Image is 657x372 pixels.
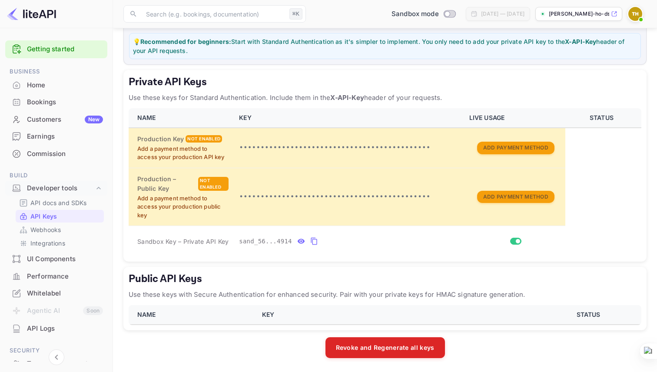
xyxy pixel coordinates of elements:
[5,285,107,301] a: Whitelabel
[19,239,100,248] a: Integrations
[30,198,87,207] p: API docs and SDKs
[539,305,641,325] th: STATUS
[325,337,445,358] button: Revoke and Regenerate all keys
[27,80,103,90] div: Home
[7,7,56,21] img: LiteAPI logo
[137,238,229,245] span: Sandbox Key – Private API Key
[16,223,104,236] div: Webhooks
[464,108,565,128] th: LIVE USAGE
[137,134,184,144] h6: Production Key
[129,75,641,89] h5: Private API Keys
[5,77,107,93] a: Home
[5,94,107,111] div: Bookings
[5,181,107,196] div: Developer tools
[5,346,107,355] span: Security
[27,289,103,299] div: Whitelabel
[5,77,107,94] div: Home
[477,143,554,151] a: Add Payment Method
[5,320,107,336] a: API Logs
[628,7,642,21] img: Thanh-Phong Ho
[129,289,641,300] p: Use these keys with Secure Authentication for enhanced security. Pair with your private keys for ...
[27,115,103,125] div: Customers
[133,37,637,55] p: 💡 Start with Standard Authentication as it's simpler to implement. You only need to add your priv...
[481,10,524,18] div: [DATE] — [DATE]
[5,268,107,284] a: Performance
[27,254,103,264] div: UI Components
[137,174,196,193] h6: Production – Public Key
[137,145,229,162] p: Add a payment method to access your production API key
[289,8,302,20] div: ⌘K
[5,251,107,268] div: UI Components
[49,349,64,365] button: Collapse navigation
[5,67,107,76] span: Business
[186,135,222,143] div: Not enabled
[565,108,641,128] th: STATUS
[257,305,539,325] th: KEY
[477,193,554,200] a: Add Payment Method
[27,272,103,282] div: Performance
[129,305,641,325] table: public api keys table
[388,9,459,19] div: Switch to Production mode
[330,93,364,102] strong: X-API-Key
[5,128,107,144] a: Earnings
[137,194,229,220] p: Add a payment method to access your production public key
[19,198,100,207] a: API docs and SDKs
[5,146,107,162] a: Commission
[5,355,107,372] a: Team management
[16,196,104,209] div: API docs and SDKs
[129,93,641,103] p: Use these keys for Standard Authentication. Include them in the header of your requests.
[565,38,596,45] strong: X-API-Key
[16,210,104,223] div: API Keys
[477,191,554,203] button: Add Payment Method
[141,5,286,23] input: Search (e.g. bookings, documentation)
[234,108,464,128] th: KEY
[477,142,554,154] button: Add Payment Method
[30,239,65,248] p: Integrations
[27,183,94,193] div: Developer tools
[129,305,257,325] th: NAME
[5,128,107,145] div: Earnings
[27,149,103,159] div: Commission
[239,192,459,202] p: •••••••••••••••••••••••••••••••••••••••••••••
[19,212,100,221] a: API Keys
[392,9,439,19] span: Sandbox mode
[27,44,103,54] a: Getting started
[30,225,61,234] p: Webhooks
[85,116,103,123] div: New
[5,320,107,337] div: API Logs
[5,268,107,285] div: Performance
[140,38,231,45] strong: Recommended for beginners:
[129,108,641,256] table: private api keys table
[27,359,103,369] div: Team management
[239,237,292,246] span: sand_56...4914
[5,111,107,128] div: CustomersNew
[5,111,107,127] a: CustomersNew
[198,177,229,191] div: Not enabled
[19,225,100,234] a: Webhooks
[27,324,103,334] div: API Logs
[5,251,107,267] a: UI Components
[5,146,107,163] div: Commission
[30,212,57,221] p: API Keys
[129,272,641,286] h5: Public API Keys
[5,94,107,110] a: Bookings
[5,171,107,180] span: Build
[129,108,234,128] th: NAME
[27,132,103,142] div: Earnings
[5,40,107,58] div: Getting started
[5,285,107,302] div: Whitelabel
[549,10,609,18] p: [PERSON_NAME]-ho-ds5d6.n...
[27,97,103,107] div: Bookings
[239,143,459,153] p: •••••••••••••••••••••••••••••••••••••••••••••
[16,237,104,249] div: Integrations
